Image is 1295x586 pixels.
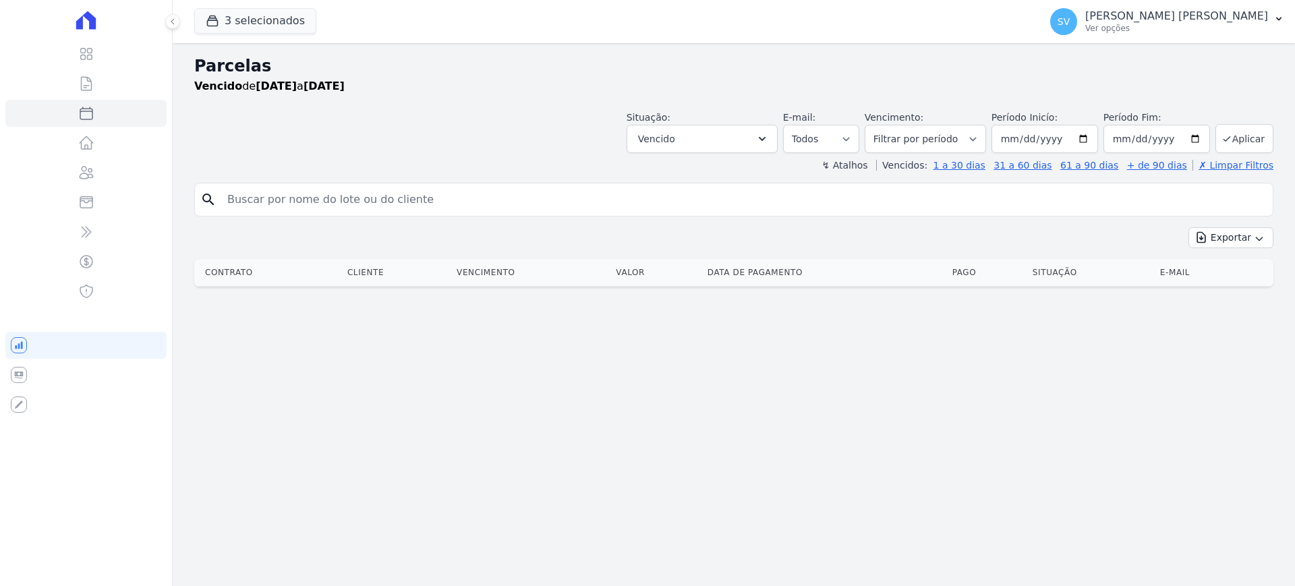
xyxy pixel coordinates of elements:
label: Período Inicío: [991,112,1058,123]
button: SV [PERSON_NAME] [PERSON_NAME] Ver opções [1039,3,1295,40]
a: 1 a 30 dias [933,160,985,171]
input: Buscar por nome do lote ou do cliente [219,186,1267,213]
p: [PERSON_NAME] [PERSON_NAME] [1085,9,1268,23]
i: search [200,192,217,208]
a: + de 90 dias [1127,160,1187,171]
th: Pago [947,259,1027,287]
th: Contrato [194,259,342,287]
strong: [DATE] [256,80,297,92]
th: Cliente [342,259,451,287]
th: Vencimento [451,259,610,287]
button: Aplicar [1215,124,1273,153]
label: ↯ Atalhos [822,160,867,171]
p: Ver opções [1085,23,1268,34]
label: Período Fim: [1103,111,1210,125]
label: Situação: [627,112,670,123]
a: 61 a 90 dias [1060,160,1118,171]
strong: [DATE] [304,80,345,92]
label: Vencidos: [876,160,927,171]
a: 31 a 60 dias [994,160,1052,171]
th: Valor [610,259,701,287]
button: 3 selecionados [194,8,316,34]
a: ✗ Limpar Filtros [1192,160,1273,171]
th: E-mail [1155,259,1248,287]
th: Situação [1027,259,1155,287]
span: Vencido [638,131,675,147]
button: Vencido [627,125,778,153]
th: Data de Pagamento [702,259,947,287]
p: de a [194,78,345,94]
span: SV [1058,17,1070,26]
h2: Parcelas [194,54,1273,78]
label: E-mail: [783,112,816,123]
strong: Vencido [194,80,242,92]
button: Exportar [1188,227,1273,248]
label: Vencimento: [865,112,923,123]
